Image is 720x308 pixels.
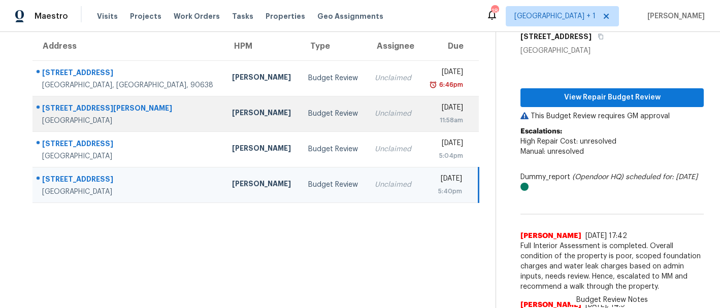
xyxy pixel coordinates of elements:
div: [STREET_ADDRESS] [42,67,216,80]
span: Projects [130,11,161,21]
span: View Repair Budget Review [529,91,696,104]
div: 5:40pm [429,186,463,196]
div: Unclaimed [375,144,412,154]
div: Budget Review [308,109,359,119]
b: Escalations: [520,128,562,135]
span: Work Orders [174,11,220,21]
span: High Repair Cost: unresolved [520,138,616,145]
span: Tasks [232,13,253,20]
div: 5:04pm [429,151,463,161]
th: Assignee [367,32,420,60]
th: Type [300,32,367,60]
div: Dummy_report [520,172,704,192]
div: [GEOGRAPHIC_DATA] [42,151,216,161]
div: [PERSON_NAME] [232,143,292,156]
span: [PERSON_NAME] [643,11,705,21]
div: [STREET_ADDRESS] [42,174,216,187]
div: Unclaimed [375,73,412,83]
th: HPM [224,32,300,60]
th: Address [32,32,224,60]
div: Budget Review [308,73,359,83]
div: [DATE] [429,174,463,186]
div: [GEOGRAPHIC_DATA] [42,187,216,197]
div: Unclaimed [375,180,412,190]
div: [DATE] [429,67,463,80]
span: Properties [266,11,305,21]
span: Full Interior Assessment is completed. Overall condition of the property is poor, scoped foundati... [520,241,704,292]
span: Manual: unresolved [520,148,584,155]
button: Copy Address [592,27,605,46]
span: [PERSON_NAME] [520,231,581,241]
div: [STREET_ADDRESS] [42,139,216,151]
div: Budget Review [308,144,359,154]
div: [PERSON_NAME] [232,108,292,120]
div: [DATE] [429,102,463,115]
span: Geo Assignments [317,11,383,21]
div: [PERSON_NAME] [232,179,292,191]
div: [GEOGRAPHIC_DATA] [520,46,704,56]
i: scheduled for: [DATE] [626,174,698,181]
div: 6:46pm [437,80,463,90]
div: [GEOGRAPHIC_DATA] [42,116,216,126]
img: Overdue Alarm Icon [429,80,437,90]
div: 18 [491,6,498,16]
div: [DATE] [429,138,463,151]
i: (Opendoor HQ) [572,174,624,181]
th: Due [420,32,479,60]
div: Unclaimed [375,109,412,119]
span: Visits [97,11,118,21]
div: Budget Review [308,180,359,190]
p: This Budget Review requires GM approval [520,111,704,121]
div: [PERSON_NAME] [232,72,292,85]
button: View Repair Budget Review [520,88,704,107]
div: [STREET_ADDRESS][PERSON_NAME] [42,103,216,116]
h5: [STREET_ADDRESS] [520,31,592,42]
span: [DATE] 17:42 [585,232,627,239]
span: Maestro [35,11,68,21]
div: [GEOGRAPHIC_DATA], [GEOGRAPHIC_DATA], 90638 [42,80,216,90]
div: 11:58am [429,115,463,125]
span: Budget Review Notes [570,295,654,305]
span: [GEOGRAPHIC_DATA] + 1 [514,11,596,21]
